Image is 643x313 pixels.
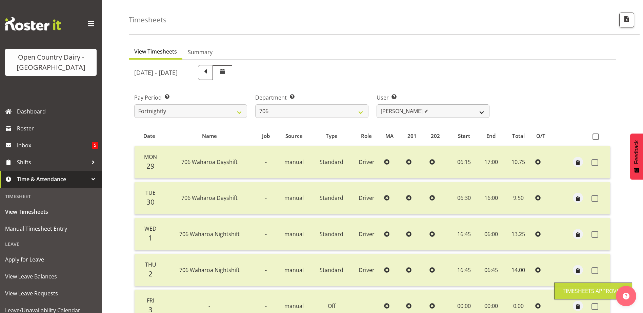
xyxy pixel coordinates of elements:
[311,146,351,179] td: Standard
[2,251,100,268] a: Apply for Leave
[5,288,97,298] span: View Leave Requests
[284,302,304,310] span: manual
[359,266,375,274] span: Driver
[311,182,351,214] td: Standard
[478,218,504,250] td: 06:00
[255,93,368,102] label: Department
[450,254,478,286] td: 16:45
[284,266,304,274] span: manual
[359,194,375,202] span: Driver
[265,266,267,274] span: -
[208,302,210,310] span: -
[407,132,417,140] span: 201
[385,132,394,140] span: MA
[134,69,178,76] h5: [DATE] - [DATE]
[2,203,100,220] a: View Timesheets
[450,146,478,179] td: 06:15
[478,182,504,214] td: 16:00
[144,225,157,232] span: Wed
[5,17,61,30] img: Rosterit website logo
[478,254,504,286] td: 06:45
[265,194,267,202] span: -
[431,132,440,140] span: 202
[504,218,533,250] td: 13.25
[5,254,97,265] span: Apply for Leave
[181,194,238,202] span: 706 Waharoa Dayshift
[5,207,97,217] span: View Timesheets
[285,132,303,140] span: Source
[179,230,240,238] span: 706 Waharoa Nightshift
[202,132,217,140] span: Name
[265,158,267,166] span: -
[2,220,100,237] a: Manual Timesheet Entry
[143,132,155,140] span: Date
[12,52,90,72] div: Open Country Dairy - [GEOGRAPHIC_DATA]
[146,197,155,207] span: 30
[311,254,351,286] td: Standard
[147,297,154,304] span: Fri
[146,161,155,171] span: 29
[634,140,640,164] span: Feedback
[450,218,478,250] td: 16:45
[129,16,166,24] h4: Timesheets
[17,140,92,150] span: Inbox
[2,237,100,251] div: Leave
[359,158,375,166] span: Driver
[5,224,97,234] span: Manual Timesheet Entry
[563,287,624,295] div: Timesheets Approved
[134,47,177,56] span: View Timesheets
[5,271,97,281] span: View Leave Balances
[188,48,213,56] span: Summary
[311,218,351,250] td: Standard
[262,132,270,140] span: Job
[148,233,153,243] span: 1
[458,132,470,140] span: Start
[2,285,100,302] a: View Leave Requests
[17,123,98,133] span: Roster
[623,293,629,299] img: help-xxl-2.png
[17,106,98,117] span: Dashboard
[284,230,304,238] span: manual
[619,13,634,27] button: Export CSV
[145,189,156,196] span: Tue
[504,146,533,179] td: 10.75
[536,132,545,140] span: O/T
[630,133,643,180] button: Feedback - Show survey
[134,93,247,102] label: Pay Period
[17,174,88,184] span: Time & Attendance
[284,194,304,202] span: manual
[2,268,100,285] a: View Leave Balances
[326,132,338,140] span: Type
[145,261,156,268] span: Thu
[17,157,88,167] span: Shifts
[512,132,525,140] span: Total
[284,158,304,166] span: manual
[450,182,478,214] td: 06:30
[377,93,489,102] label: User
[486,132,496,140] span: End
[478,146,504,179] td: 17:00
[265,230,267,238] span: -
[361,132,372,140] span: Role
[359,230,375,238] span: Driver
[181,158,238,166] span: 706 Waharoa Dayshift
[179,266,240,274] span: 706 Waharoa Nightshift
[504,182,533,214] td: 9.50
[2,189,100,203] div: Timesheet
[265,302,267,310] span: -
[504,254,533,286] td: 14.00
[148,269,153,278] span: 2
[92,142,98,149] span: 5
[144,153,157,161] span: Mon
